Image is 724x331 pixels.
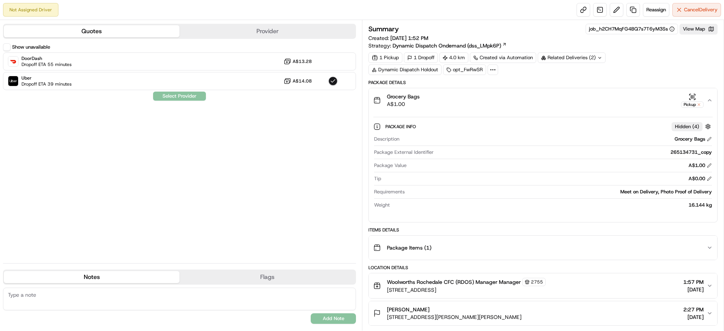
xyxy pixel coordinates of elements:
span: [DATE] [683,313,704,321]
span: Uber [21,75,72,81]
a: Dynamic Dispatch Ondemand (dss_LMpk6P) [393,42,507,49]
button: A$14.08 [284,77,312,85]
button: Notes [4,271,179,283]
button: CancelDelivery [672,3,721,17]
span: Dropoff ETA 39 minutes [21,81,72,87]
div: Items Details [368,227,718,233]
span: Cancel Delivery [684,6,718,13]
div: Meet on Delivery, Photo Proof of Delivery [408,188,712,195]
div: 265134731_copy [437,149,712,156]
button: Grocery BagsA$1.00Pickup [369,88,717,112]
button: View Map [680,24,718,34]
button: Pickup [681,93,704,108]
span: [DATE] [683,286,704,293]
span: [DATE] 1:52 PM [390,35,428,41]
button: [PERSON_NAME][STREET_ADDRESS][PERSON_NAME][PERSON_NAME]2:27 PM[DATE] [369,301,717,325]
button: Hidden (4) [672,122,713,131]
span: Tip [374,175,381,182]
span: Package Items ( 1 ) [387,244,431,251]
div: opt_FwRwSR [443,64,486,75]
span: Dropoff ETA 55 minutes [21,61,72,67]
span: Weight [374,202,390,208]
button: Provider [179,25,355,37]
div: 16.144 kg [393,202,712,208]
img: DoorDash [8,57,18,66]
button: Quotes [4,25,179,37]
button: Flags [179,271,355,283]
button: Woolworths Rochedale CFC (RDOS) Manager Manager2755[STREET_ADDRESS]1:57 PM[DATE] [369,273,717,298]
div: A$1.00 [689,162,712,169]
button: Reassign [643,3,669,17]
img: Uber [8,76,18,86]
div: A$0.00 [689,175,712,182]
span: [STREET_ADDRESS][PERSON_NAME][PERSON_NAME] [387,313,522,321]
span: Package Value [374,162,406,169]
label: Show unavailable [12,44,50,51]
div: 1 Pickup [368,52,402,63]
div: Location Details [368,265,718,271]
span: 1:57 PM [683,278,704,286]
div: Dynamic Dispatch Holdout [368,64,442,75]
span: A$13.28 [293,58,312,64]
span: Hidden ( 4 ) [675,123,699,130]
div: Grocery Bags [675,136,712,143]
span: Description [374,136,399,143]
span: 2755 [531,279,543,285]
span: A$14.08 [293,78,312,84]
span: Requirements [374,188,405,195]
span: DoorDash [21,55,72,61]
span: A$1.00 [387,100,420,108]
div: Related Deliveries (2) [538,52,606,63]
span: Dynamic Dispatch Ondemand (dss_LMpk6P) [393,42,501,49]
span: [PERSON_NAME] [387,306,429,313]
span: Package External Identifier [374,149,434,156]
span: Package Info [385,124,417,130]
div: Package Details [368,80,718,86]
button: Package Items (1) [369,236,717,260]
div: 4.0 km [439,52,468,63]
button: job_h2CH7MqFG4BQ7s7T6yM3Ss [589,26,675,32]
span: Reassign [646,6,666,13]
span: Woolworths Rochedale CFC (RDOS) Manager Manager [387,278,521,286]
div: Grocery BagsA$1.00Pickup [369,112,717,222]
h3: Summary [368,26,399,32]
span: Created: [368,34,428,42]
div: Strategy: [368,42,507,49]
div: 1 Dropoff [404,52,438,63]
div: Pickup [681,101,704,108]
span: [STREET_ADDRESS] [387,286,546,294]
button: A$13.28 [284,58,312,65]
span: 2:27 PM [683,306,704,313]
a: Created via Automation [470,52,536,63]
span: Grocery Bags [387,93,420,100]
